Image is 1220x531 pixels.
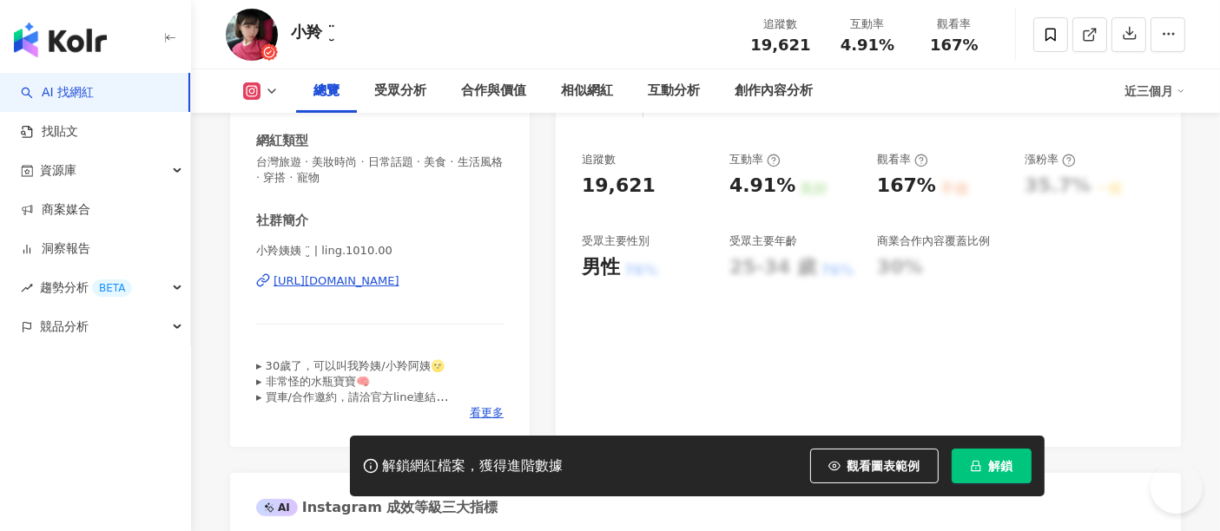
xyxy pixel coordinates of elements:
span: 4.91% [841,36,894,54]
span: 觀看圖表範例 [847,459,920,473]
span: lock [970,460,982,472]
a: 商案媒合 [21,201,90,219]
div: 總覽 [313,81,340,102]
div: 互動率 [834,16,900,33]
button: 觀看圖表範例 [810,449,939,483]
span: 趨勢分析 [40,268,132,307]
div: BETA [92,279,132,297]
span: 解鎖 [989,459,1013,473]
div: 漲粉率 [1025,152,1076,167]
div: 觀看率 [921,16,987,33]
div: 觀看率 [877,152,928,167]
span: ▸ 30歲了，可以叫我羚姨/小羚阿姨🌝 ▸ 非常怪的水瓶寶寶🧠 ▸ 買車/合作邀約，請洽官方line連結 ❌無使用交友軟體，僅此帳號 [256,359,449,420]
span: 看更多 [470,405,504,421]
div: 商業合作內容覆蓋比例 [877,233,990,249]
img: KOL Avatar [226,9,278,61]
div: 追蹤數 [748,16,814,33]
a: [URL][DOMAIN_NAME] [256,273,504,289]
div: 追蹤數 [582,152,616,167]
a: 找貼文 [21,123,78,141]
span: rise [21,282,33,294]
div: 解鎖網紅檔案，獲得進階數據 [383,457,564,475]
div: 受眾主要性別 [582,233,650,249]
span: 競品分析 [40,307,89,346]
div: 受眾分析 [374,81,426,102]
div: AI [256,499,298,516]
div: 19,621 [582,173,656,200]
a: searchAI 找網紅 [21,84,94,102]
div: 受眾主要年齡 [729,233,797,249]
div: [URL][DOMAIN_NAME] [274,273,399,289]
div: Instagram 成效等級三大指標 [256,498,498,517]
span: 小羚姨姨 ¨̮ | ling.1010.00 [256,243,504,259]
div: 近三個月 [1124,77,1185,105]
span: 台灣旅遊 · 美妝時尚 · 日常話題 · 美食 · 生活風格 · 穿搭 · 寵物 [256,154,504,186]
div: 4.91% [729,173,795,200]
div: 網紅類型 [256,132,308,150]
img: logo [14,23,107,57]
div: 相似網紅 [561,81,613,102]
div: 社群簡介 [256,212,308,230]
span: 167% [930,36,979,54]
span: 資源庫 [40,151,76,190]
div: 男性 [582,254,620,281]
div: 創作內容分析 [735,81,813,102]
div: 互動率 [729,152,781,167]
div: 合作與價值 [461,81,526,102]
a: 洞察報告 [21,240,90,258]
button: 解鎖 [952,449,1032,483]
div: 小羚 ¨̮ [291,21,335,43]
div: 167% [877,173,936,200]
div: 互動分析 [648,81,700,102]
span: 19,621 [750,36,810,54]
